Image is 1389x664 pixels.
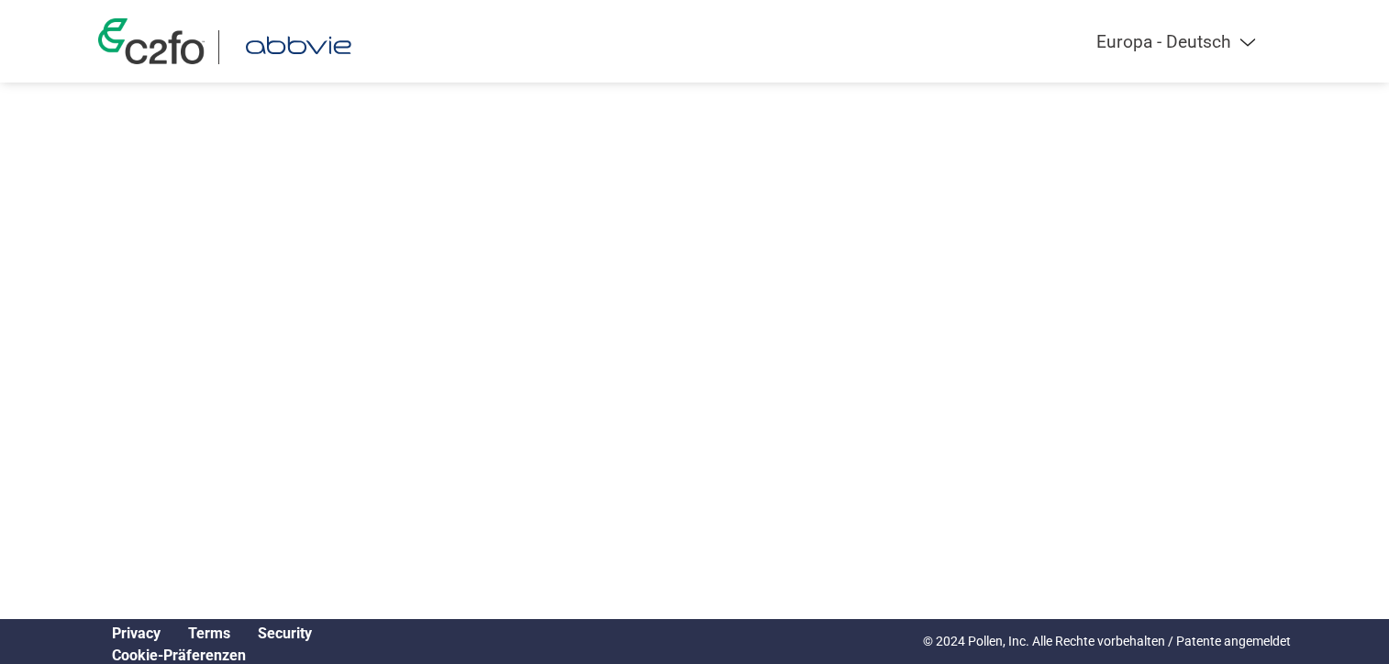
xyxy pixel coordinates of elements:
div: Open Cookie Preferences Modal [98,647,326,664]
img: c2fo logo [98,18,205,64]
a: Cookie Preferences, opens a dedicated popup modal window [112,647,246,664]
a: Security [258,625,312,642]
a: Privacy [112,625,161,642]
p: © 2024 Pollen, Inc. Alle Rechte vorbehalten / Patente angemeldet [923,632,1291,651]
a: Terms [188,625,230,642]
img: AbbVie [233,30,363,64]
